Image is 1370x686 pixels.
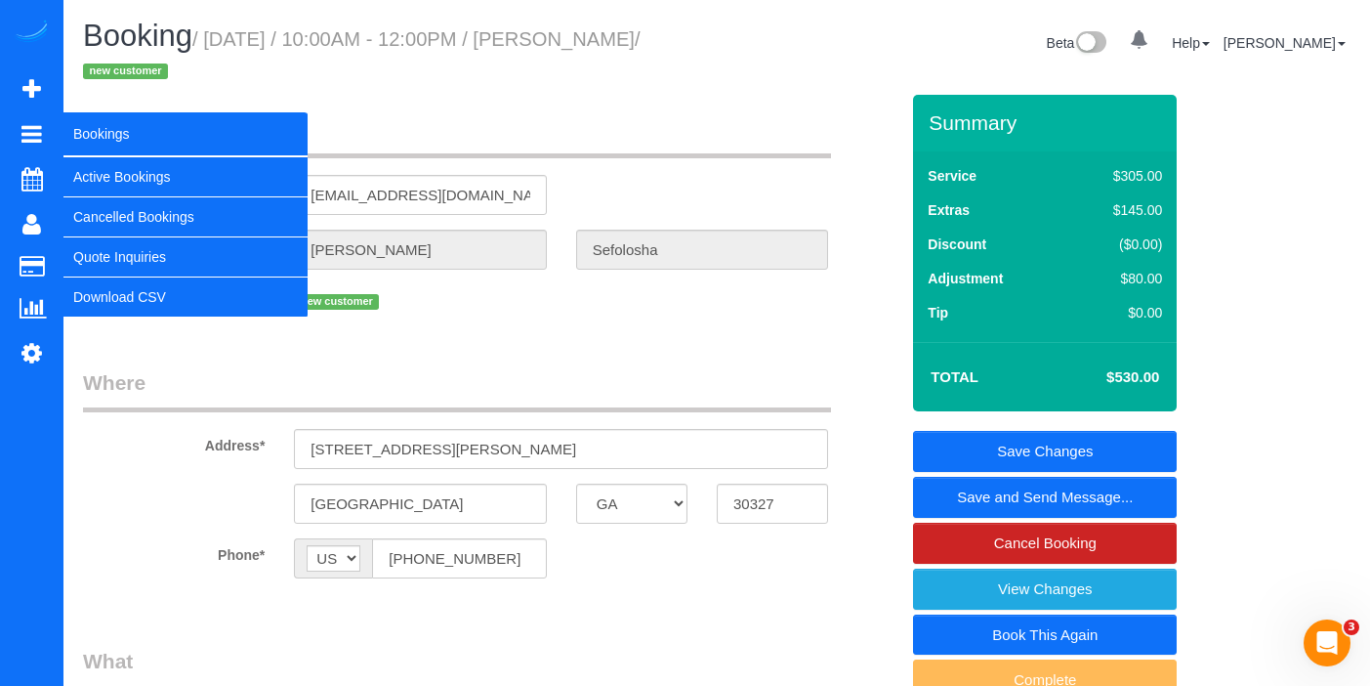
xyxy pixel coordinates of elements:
input: Phone* [372,538,546,579]
span: new customer [294,294,379,310]
img: Automaid Logo [12,20,51,47]
span: 3 [1344,620,1359,635]
span: Bookings [63,111,308,156]
a: Book This Again [913,615,1177,656]
img: New interface [1074,31,1106,57]
legend: Where [83,368,831,412]
small: / [DATE] / 10:00AM - 12:00PM / [PERSON_NAME] [83,28,641,83]
div: $145.00 [1072,200,1163,220]
div: ($0.00) [1072,235,1163,254]
h4: $530.00 [1048,369,1159,386]
span: new customer [83,64,168,79]
a: Cancel Booking [913,523,1177,564]
label: Service [928,166,976,186]
label: Phone* [68,538,279,565]
div: $80.00 [1072,269,1163,288]
label: Discount [928,235,986,254]
ul: Bookings [63,156,308,318]
a: Save Changes [913,431,1177,472]
a: View Changes [913,569,1177,610]
label: Address* [68,429,279,455]
span: Booking [83,19,192,53]
a: Help [1172,35,1210,51]
a: Cancelled Bookings [63,197,308,236]
iframe: Intercom live chat [1304,620,1350,666]
label: Adjustment [928,269,1003,288]
div: $0.00 [1072,303,1163,322]
span: / [83,28,641,83]
input: City* [294,484,546,524]
a: [PERSON_NAME] [1224,35,1346,51]
a: Beta [1047,35,1107,51]
div: $305.00 [1072,166,1163,186]
a: Download CSV [63,278,308,317]
a: Quote Inquiries [63,237,308,277]
a: Save and Send Message... [913,477,1177,518]
input: Last Name* [576,230,828,270]
input: First Name* [294,230,546,270]
label: Extras [928,200,970,220]
a: Active Bookings [63,157,308,196]
strong: Total [931,368,978,385]
input: Email* [294,175,546,215]
h3: Summary [929,111,1167,134]
label: Tip [928,303,948,322]
legend: Who [83,114,831,158]
input: Zip Code* [717,484,828,524]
